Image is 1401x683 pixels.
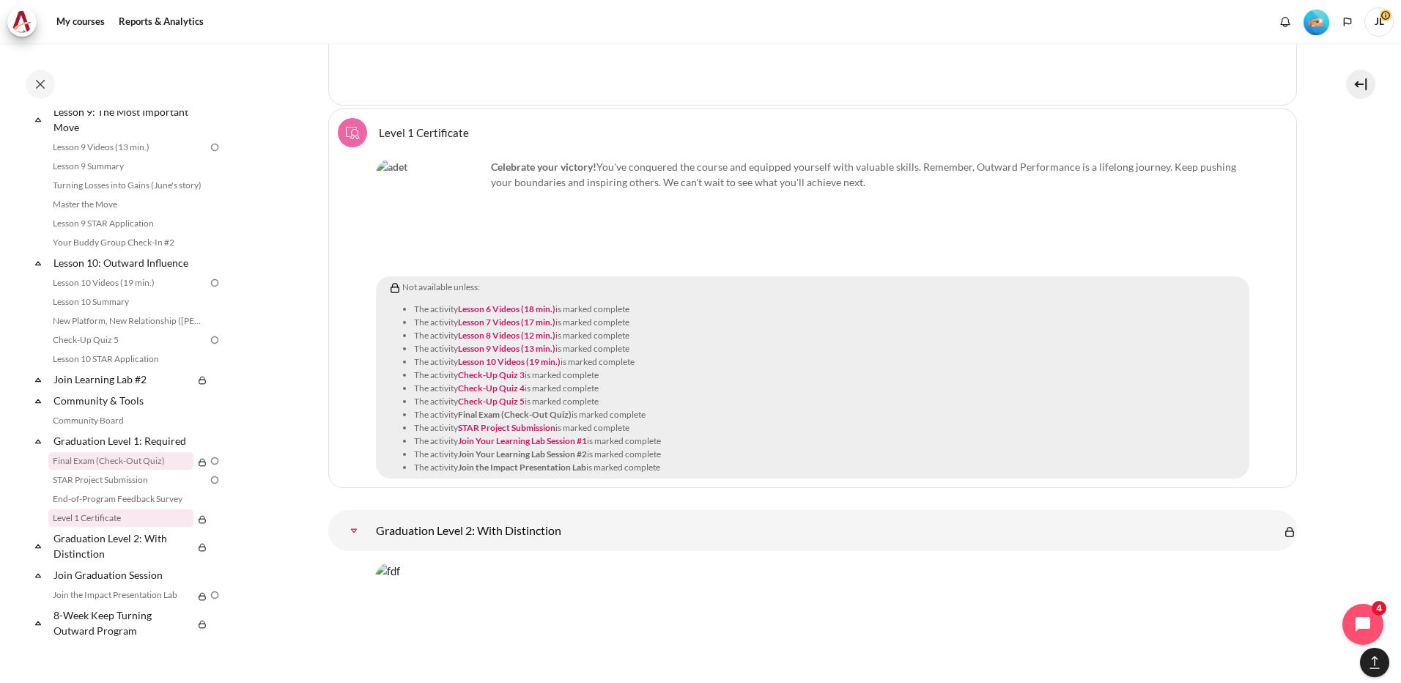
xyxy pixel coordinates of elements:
a: Graduation Level 2: With Distinction [339,516,369,545]
div: Show notification window with no new notifications [1274,11,1296,33]
a: User menu [1364,7,1394,37]
img: adet [376,159,486,269]
a: Master the Move [48,196,208,213]
span: Collapse [31,394,45,408]
a: Graduation Level 1: Required [51,431,208,451]
span: The activity is marked complete [414,343,629,354]
a: STAR Project Submission [458,422,555,433]
a: Lesson 9: The Most Important Move [51,102,208,137]
li: The activity is marked complete [414,316,1245,329]
span: Collapse [31,372,45,387]
li: The activity is marked complete [414,395,1245,408]
a: Level 1 Certificate [48,509,193,527]
a: My courses [51,7,110,37]
span: Collapse [31,539,45,553]
a: Check-Up Quiz 4 [458,383,525,394]
li: The activity is marked complete [414,303,1245,316]
a: Lesson 9 Summary [48,158,208,175]
a: Lesson 9 Videos (13 min.) [48,139,208,156]
a: Join Learning Lab #2 [51,369,193,389]
img: Level #2 [1304,10,1329,35]
a: Your Buddy Group Check-In #2 [48,234,208,251]
li: The activity is marked complete [414,448,1245,461]
a: Lesson 10 Summary [48,293,208,311]
div: Level #2 [1304,8,1329,35]
img: Architeck [12,11,32,33]
a: Lesson 9 Videos (13 min.) [458,343,555,354]
li: The activity is marked complete [414,329,1245,342]
a: Lesson 8 Videos (12 min.) [458,330,555,341]
a: Lesson 10 STAR Application [48,350,208,368]
a: Check-Up Quiz 5 [48,331,208,349]
a: Lesson 10 Videos (19 min.) [458,356,561,367]
a: Graduation Level 2: With Distinction [51,528,193,564]
a: Architeck Architeck [7,7,44,37]
strong: Celebrate your victory! [491,160,596,173]
li: The activity is marked complete [414,355,1245,369]
span: Collapse [31,616,45,630]
span: Collapse [31,434,45,448]
li: The activity is marked complete [414,435,1245,448]
li: The activity is marked complete [414,461,1245,474]
a: Community & Tools [51,391,208,410]
a: Check-Up Quiz 3 [458,369,525,380]
a: Reports & Analytics [114,7,209,37]
a: Join Your Learning Lab Session #1 [458,435,587,446]
a: 8-Week Keep Turning Outward Program [51,605,193,640]
strong: Join the Impact Presentation Lab [458,462,586,473]
a: Join Graduation Session [51,565,208,585]
div: Not available unless: [388,281,1245,474]
img: To do [208,454,221,468]
a: New Platform, New Relationship ([PERSON_NAME]'s Story) [48,312,208,330]
a: STAR Project Submission [48,471,208,489]
span: Collapse [31,112,45,127]
a: Level #2 [1298,8,1335,35]
span: Level 1 Certificate [379,126,469,139]
span: JL [1364,7,1394,37]
a: Lesson 6 Videos (18 min.) [458,303,555,314]
img: To do [208,473,221,487]
a: Lesson 7 Videos (17 min.) [458,317,555,328]
li: The activity is marked complete [414,382,1245,395]
span: Collapse [31,256,45,270]
li: The activity is marked complete [414,369,1245,382]
strong: Join Your Learning Lab Session #2 [458,448,587,459]
a: Lesson 10: Outward Influence [51,253,208,273]
div: You've conquered the course and equipped yourself with valuable skills. Remember, Outward Perform... [376,159,1249,190]
button: Languages [1337,11,1359,33]
li: The activity is marked complete [414,408,1245,421]
span: Collapse [31,568,45,583]
strong: Final Exam (Check-Out Quiz) [458,409,572,420]
li: The activity is marked complete [414,421,1245,435]
img: To do [208,588,221,602]
a: End-of-Program Feedback Survey [48,490,208,508]
button: [[backtotopbutton]] [1360,648,1389,677]
a: Community Board [48,412,208,429]
a: Final Exam (Check-Out Quiz) [48,452,193,470]
img: Course certificate icon [344,124,361,141]
img: To do [208,333,221,347]
img: To do [208,141,221,154]
a: Join the Impact Presentation Lab [48,586,193,604]
a: Lesson 10 Videos (19 min.) [48,274,208,292]
a: Check-Up Quiz 5 [458,396,525,407]
a: Turning Losses into Gains (June's story) [48,177,208,194]
img: To do [208,276,221,289]
a: Lesson 9 STAR Application [48,215,208,232]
